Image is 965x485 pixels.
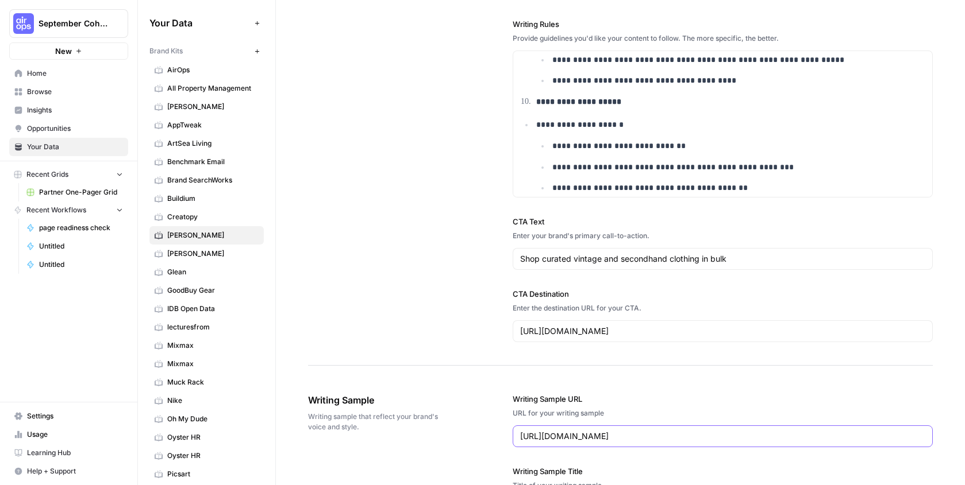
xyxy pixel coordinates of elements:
span: [PERSON_NAME] [167,230,259,240]
span: Muck Rack [167,377,259,387]
a: IDB Open Data [149,300,264,318]
span: page readiness check [39,223,123,233]
span: Mixmax [167,340,259,351]
a: Oyster HR [149,447,264,465]
span: Glean [167,267,259,277]
span: [PERSON_NAME] [167,102,259,112]
a: Browse [9,83,128,101]
span: Buildium [167,193,259,204]
span: Your Data [149,16,250,30]
span: Creatopy [167,212,259,222]
span: Oyster HR [167,432,259,443]
a: Learning Hub [9,444,128,462]
a: Benchmark Email [149,153,264,171]
span: Insights [27,105,123,115]
button: New [9,42,128,60]
label: CTA Text [513,216,933,227]
label: Writing Sample URL [513,393,933,405]
span: Nike [167,395,259,406]
span: lecturesfrom [167,322,259,332]
a: AirOps [149,61,264,79]
span: Brand Kits [149,46,183,56]
a: Picsart [149,465,264,483]
span: AirOps [167,65,259,75]
span: All Property Management [167,83,259,94]
span: Writing sample that reflect your brand's voice and style. [308,412,448,432]
a: Oyster HR [149,428,264,447]
span: Browse [27,87,123,97]
a: Glean [149,263,264,281]
a: Usage [9,425,128,444]
a: Opportunities [9,119,128,138]
span: Oh My Dude [167,414,259,424]
span: Home [27,68,123,79]
a: [PERSON_NAME] [149,98,264,116]
span: Opportunities [27,123,123,134]
span: ArtSea Living [167,138,259,149]
a: Nike [149,391,264,410]
a: Muck Rack [149,373,264,391]
button: Recent Workflows [9,201,128,219]
a: All Property Management [149,79,264,98]
a: Brand SearchWorks [149,171,264,189]
a: Untitled [21,237,128,255]
label: Writing Sample Title [513,465,933,477]
span: [PERSON_NAME] [167,249,259,259]
a: Buildium [149,189,264,208]
a: Creatopy [149,208,264,226]
span: IDB Open Data [167,304,259,314]
span: Partner One-Pager Grid [39,187,123,197]
a: ArtSea Living [149,134,264,153]
div: Enter the destination URL for your CTA. [513,303,933,313]
span: Help + Support [27,466,123,476]
span: Brand SearchWorks [167,175,259,185]
input: www.sundaysoccer.com/gearup [520,325,925,337]
a: Partner One-Pager Grid [21,183,128,201]
span: Recent Grids [26,169,68,180]
a: Your Data [9,138,128,156]
span: New [55,45,72,57]
a: Oh My Dude [149,410,264,428]
a: GoodBuy Gear [149,281,264,300]
span: Settings [27,411,123,421]
img: September Cohort Logo [13,13,34,34]
span: AppTweak [167,120,259,130]
a: Mixmax [149,355,264,373]
span: Benchmark Email [167,157,259,167]
span: September Cohort [39,18,108,29]
span: Untitled [39,241,123,251]
a: Settings [9,407,128,425]
button: Help + Support [9,462,128,480]
span: Writing Sample [308,393,448,407]
input: www.sundaysoccer.com/game-day [520,430,925,442]
span: GoodBuy Gear [167,285,259,296]
a: Home [9,64,128,83]
a: Mixmax [149,336,264,355]
button: Workspace: September Cohort [9,9,128,38]
a: lecturesfrom [149,318,264,336]
span: Your Data [27,142,123,152]
a: [PERSON_NAME] [149,226,264,245]
div: Enter your brand's primary call-to-action. [513,231,933,241]
div: URL for your writing sample [513,408,933,418]
span: Usage [27,429,123,440]
a: Untitled [21,255,128,274]
div: Provide guidelines you'd like your content to follow. The more specific, the better. [513,33,933,44]
a: page readiness check [21,219,128,237]
span: Recent Workflows [26,205,86,215]
span: Picsart [167,469,259,479]
a: AppTweak [149,116,264,134]
span: Oyster HR [167,451,259,461]
span: Mixmax [167,359,259,369]
span: Untitled [39,259,123,270]
span: Learning Hub [27,448,123,458]
button: Recent Grids [9,166,128,183]
input: Gear up and get in the game with Sunday Soccer! [520,253,925,265]
label: Writing Rules [513,18,933,30]
a: Insights [9,101,128,119]
a: [PERSON_NAME] [149,245,264,263]
label: CTA Destination [513,288,933,300]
